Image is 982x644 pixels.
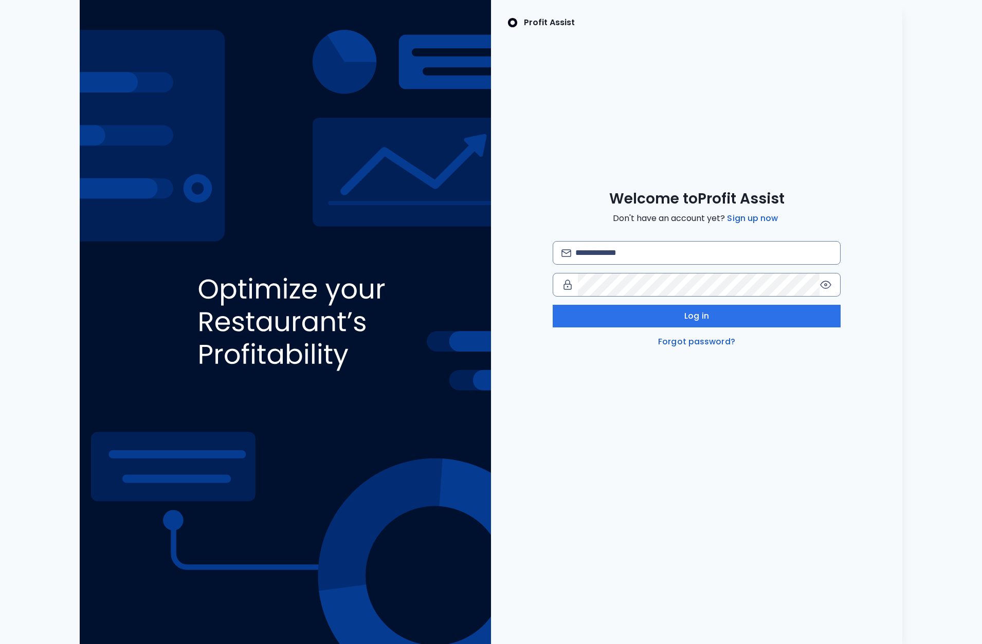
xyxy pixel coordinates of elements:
[656,336,737,348] a: Forgot password?
[613,212,780,225] span: Don't have an account yet?
[561,249,571,257] img: email
[684,310,709,322] span: Log in
[725,212,780,225] a: Sign up now
[553,305,841,327] button: Log in
[609,190,785,208] span: Welcome to Profit Assist
[524,16,575,29] p: Profit Assist
[507,16,518,29] img: SpotOn Logo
